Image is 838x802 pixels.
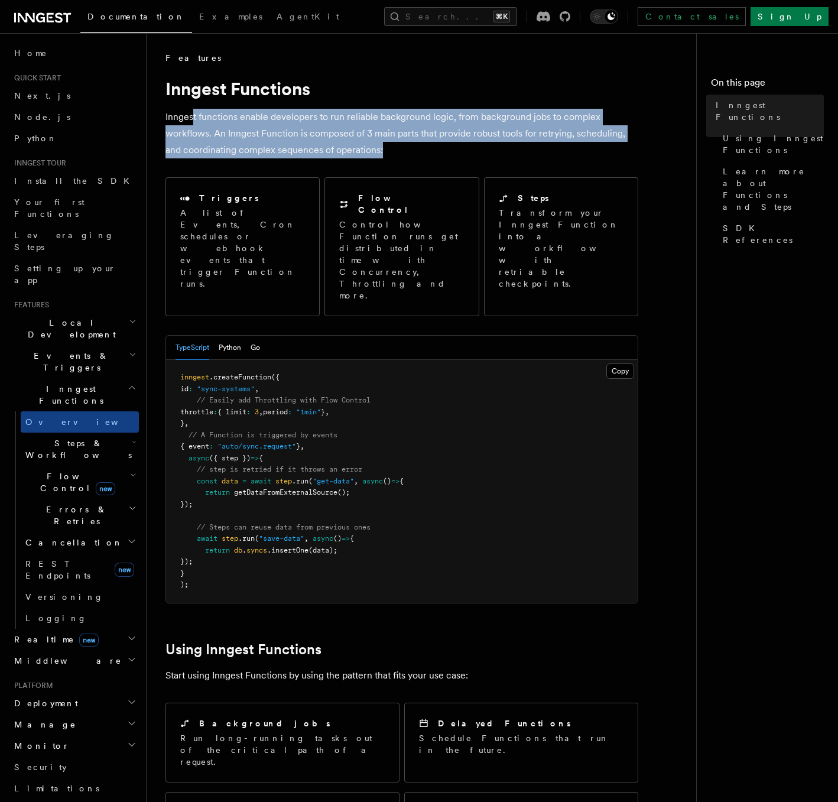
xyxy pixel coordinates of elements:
[21,553,139,586] a: REST Endpointsnew
[79,634,99,647] span: new
[199,717,330,729] h2: Background jobs
[25,559,90,580] span: REST Endpoints
[723,222,824,246] span: SDK References
[242,477,246,485] span: =
[9,629,139,650] button: Realtimenew
[189,385,193,393] span: :
[259,454,263,462] span: {
[209,442,213,450] span: :
[9,634,99,645] span: Realtime
[9,191,139,225] a: Your first Functions
[259,408,263,416] span: ,
[234,488,337,496] span: getDataFromExternalSource
[271,373,280,381] span: ({
[25,592,103,602] span: Versioning
[180,408,213,416] span: throttle
[718,128,824,161] a: Using Inngest Functions
[9,655,122,667] span: Middleware
[184,419,189,427] span: ,
[9,170,139,191] a: Install the SDK
[14,784,99,793] span: Limitations
[96,482,115,495] span: new
[21,537,123,548] span: Cancellation
[199,192,259,204] h2: Triggers
[197,477,217,485] span: const
[234,546,242,554] span: db
[180,373,209,381] span: inngest
[518,192,549,204] h2: Steps
[14,134,57,143] span: Python
[21,470,130,494] span: Flow Control
[337,488,350,496] span: ();
[419,732,623,756] p: Schedule Functions that run in the future.
[180,385,189,393] span: id
[325,408,329,416] span: ,
[165,177,320,316] a: TriggersA list of Events, Cron schedules or webhook events that trigger Function runs.
[21,608,139,629] a: Logging
[222,534,238,543] span: step
[14,47,47,59] span: Home
[14,230,114,252] span: Leveraging Steps
[9,740,70,752] span: Monitor
[87,12,185,21] span: Documentation
[9,350,129,374] span: Events & Triggers
[115,563,134,577] span: new
[9,378,139,411] button: Inngest Functions
[296,442,300,450] span: }
[350,534,354,543] span: {
[165,641,321,658] a: Using Inngest Functions
[251,454,259,462] span: =>
[197,385,255,393] span: "sync-systems"
[751,7,829,26] a: Sign Up
[9,317,129,340] span: Local Development
[269,4,346,32] a: AgentKit
[711,76,824,95] h4: On this page
[438,717,571,729] h2: Delayed Functions
[300,442,304,450] span: ,
[246,546,267,554] span: syncs
[238,534,255,543] span: .run
[313,534,333,543] span: async
[205,546,230,554] span: return
[217,442,296,450] span: "auto/sync.request"
[263,408,288,416] span: period
[21,437,132,461] span: Steps & Workflows
[383,477,391,485] span: ()
[14,91,70,100] span: Next.js
[165,667,638,684] p: Start using Inngest Functions by using the pattern that fits your use case:
[255,534,259,543] span: (
[213,408,217,416] span: :
[362,477,383,485] span: async
[25,417,147,427] span: Overview
[324,177,479,316] a: Flow ControlControl how Function runs get distributed in time with Concurrency, Throttling and more.
[304,534,308,543] span: ,
[180,500,193,508] span: });
[189,454,209,462] span: async
[321,408,325,416] span: }
[288,408,292,416] span: :
[197,534,217,543] span: await
[718,161,824,217] a: Learn more about Functions and Steps
[180,207,305,290] p: A list of Events, Cron schedules or webhook events that trigger Function runs.
[9,778,139,799] a: Limitations
[711,95,824,128] a: Inngest Functions
[9,85,139,106] a: Next.js
[209,454,251,462] span: ({ step })
[197,523,371,531] span: // Steps can reuse data from previous ones
[255,408,259,416] span: 3
[590,9,618,24] button: Toggle dark mode
[165,78,638,99] h1: Inngest Functions
[21,411,139,433] a: Overview
[14,197,85,219] span: Your first Functions
[9,258,139,291] a: Setting up your app
[342,534,350,543] span: =>
[399,477,404,485] span: {
[391,477,399,485] span: =>
[9,411,139,629] div: Inngest Functions
[192,4,269,32] a: Examples
[9,719,76,730] span: Manage
[21,504,128,527] span: Errors & Retries
[716,99,824,123] span: Inngest Functions
[9,312,139,345] button: Local Development
[21,532,139,553] button: Cancellation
